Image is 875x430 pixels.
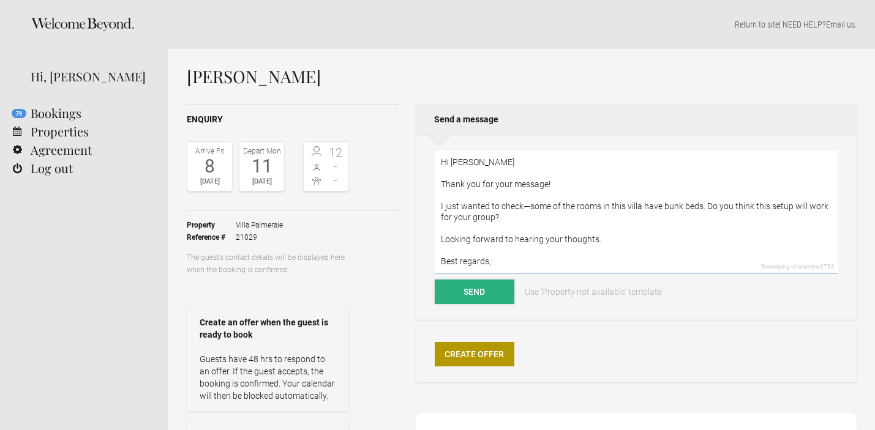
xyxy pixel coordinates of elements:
[236,231,283,243] span: 21029
[200,353,336,402] p: Guests have 48 hrs to respond to an offer. If the guest accepts, the booking is confirmed. Your c...
[190,176,229,188] div: [DATE]
[435,342,514,366] a: Create Offer
[187,18,857,31] p: | NEED HELP? .
[416,104,857,135] h2: Send a message
[326,160,346,172] span: -
[326,174,346,187] span: -
[190,157,229,176] div: 8
[187,113,399,126] h2: Enquiry
[516,280,670,304] a: Use 'Property not available' template
[187,67,857,86] h1: [PERSON_NAME]
[236,219,283,231] span: Villa Palmeraie
[242,176,281,188] div: [DATE]
[12,109,26,118] flynt-notification-badge: 79
[435,280,514,304] button: Send
[735,20,779,29] a: Return to site
[187,219,236,231] strong: Property
[242,157,281,176] div: 11
[326,146,346,158] span: 12
[31,67,150,86] div: Hi, [PERSON_NAME]
[200,316,336,341] strong: Create an offer when the guest is ready to book
[187,231,236,243] strong: Reference #
[826,20,855,29] a: Email us
[190,145,229,157] div: Arrive Fri
[187,251,349,276] p: The guest’s contact details will be displayed here when the booking is confirmed.
[242,145,281,157] div: Depart Mon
